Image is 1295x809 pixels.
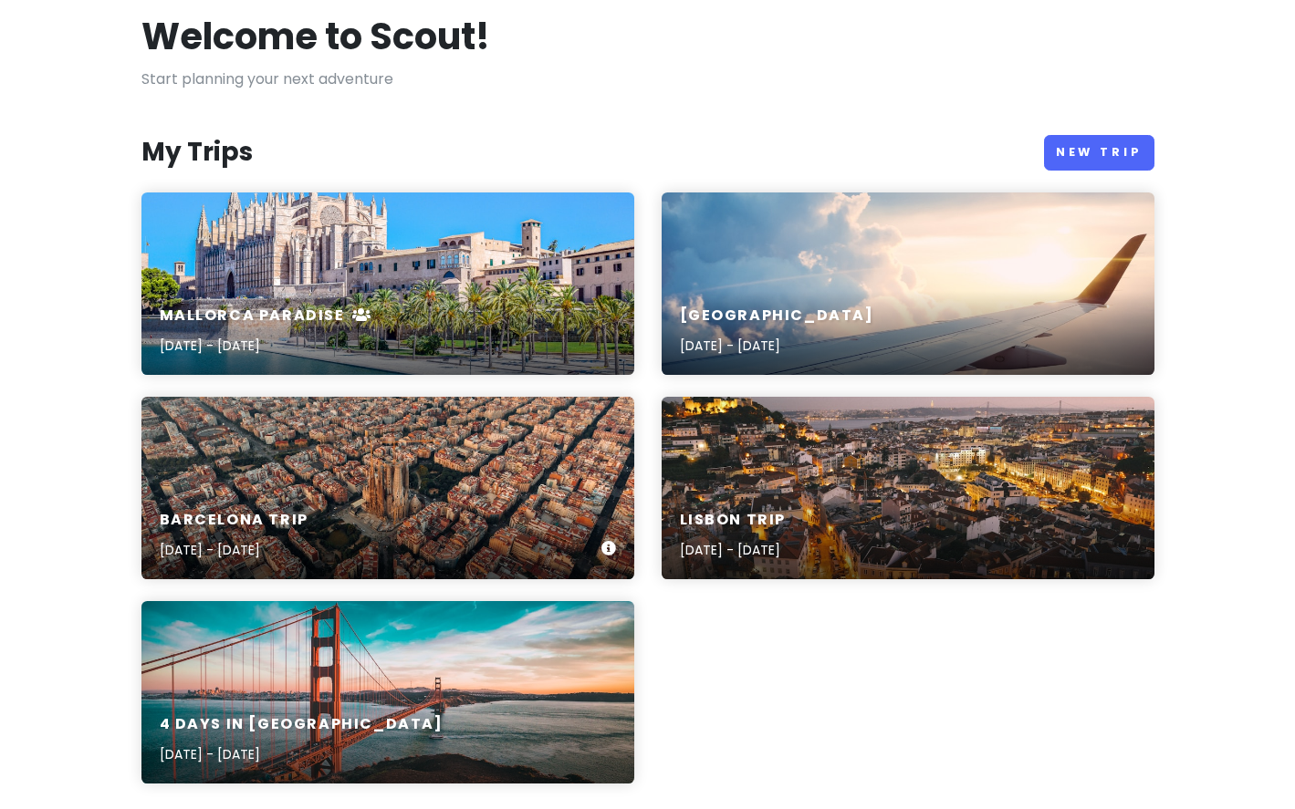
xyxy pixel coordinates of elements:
h6: Lisbon Trip [680,511,787,530]
a: 4 Days in [GEOGRAPHIC_DATA][DATE] - [DATE] [141,601,634,783]
h6: [GEOGRAPHIC_DATA] [680,306,874,326]
p: [DATE] - [DATE] [160,336,372,356]
h1: Welcome to Scout! [141,13,490,60]
p: [DATE] - [DATE] [680,540,787,560]
p: [DATE] - [DATE] [160,744,444,764]
p: Start planning your next adventure [141,67,1154,91]
a: brown concrete building near body of water during daytimeMallorca Paradise[DATE] - [DATE] [141,192,634,375]
p: [DATE] - [DATE] [680,336,874,356]
a: New Trip [1044,135,1154,171]
a: aerial photography of airliner[GEOGRAPHIC_DATA][DATE] - [DATE] [662,192,1154,375]
a: aerial view of village housesLisbon Trip[DATE] - [DATE] [662,397,1154,579]
a: aerial view of city buildings during daytimeBarcelona Trip[DATE] - [DATE] [141,397,634,579]
h6: Barcelona Trip [160,511,308,530]
h6: 4 Days in [GEOGRAPHIC_DATA] [160,715,444,734]
h3: My Trips [141,136,253,169]
p: [DATE] - [DATE] [160,540,308,560]
h6: Mallorca Paradise [160,306,372,326]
